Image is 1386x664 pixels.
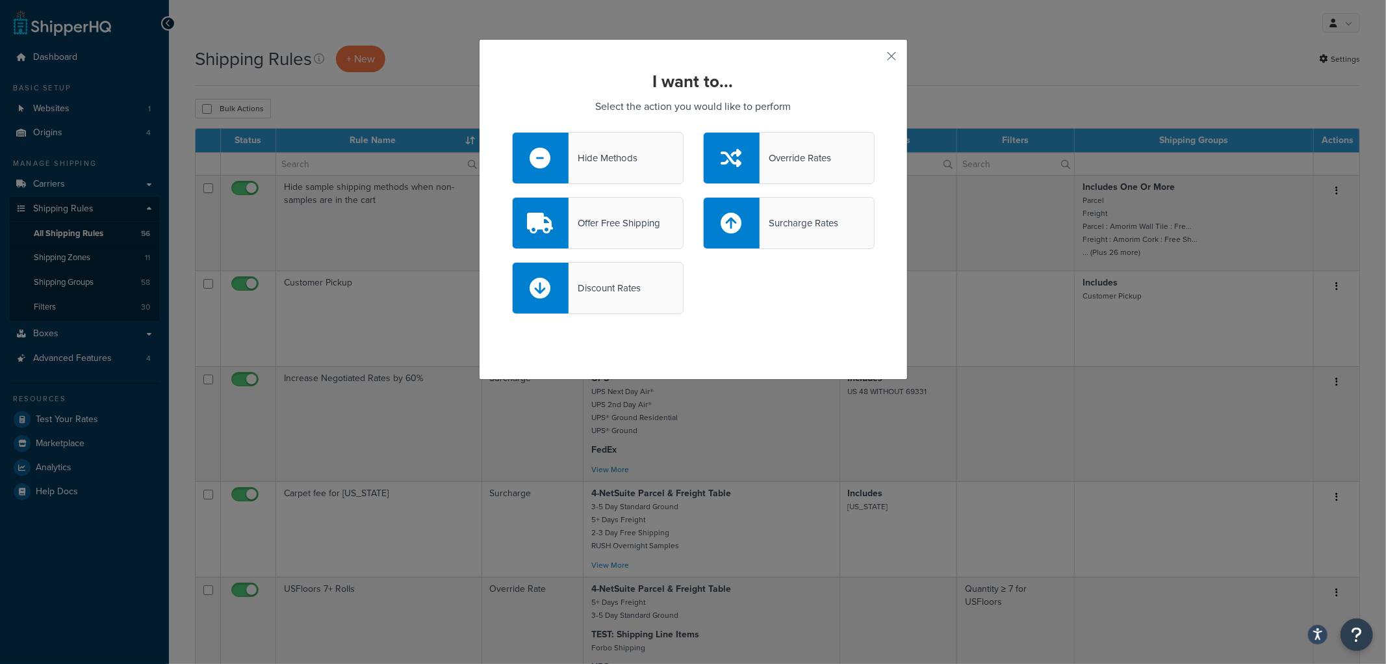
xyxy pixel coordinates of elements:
[569,214,660,232] div: Offer Free Shipping
[569,149,637,167] div: Hide Methods
[512,98,875,116] p: Select the action you would like to perform
[569,279,641,297] div: Discount Rates
[1341,618,1373,651] button: Open Resource Center
[653,69,734,94] strong: I want to...
[760,149,831,167] div: Override Rates
[760,214,838,232] div: Surcharge Rates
